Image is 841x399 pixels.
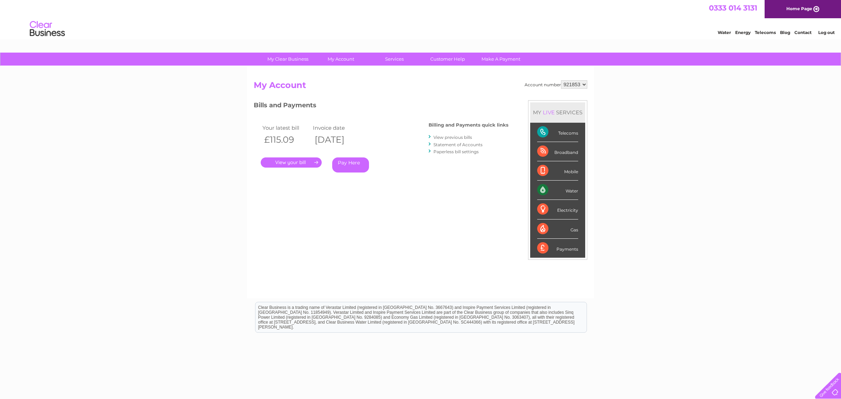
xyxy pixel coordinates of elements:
[254,100,508,113] h3: Bills and Payments
[255,4,587,34] div: Clear Business is a trading name of Verastar Limited (registered in [GEOGRAPHIC_DATA] No. 3667643...
[537,219,578,239] div: Gas
[311,123,362,133] td: Invoice date
[755,30,776,35] a: Telecoms
[259,53,317,66] a: My Clear Business
[794,30,812,35] a: Contact
[780,30,790,35] a: Blog
[433,142,483,147] a: Statement of Accounts
[261,157,322,168] a: .
[433,135,472,140] a: View previous bills
[365,53,423,66] a: Services
[718,30,731,35] a: Water
[735,30,751,35] a: Energy
[537,142,578,161] div: Broadband
[537,239,578,258] div: Payments
[29,18,65,40] img: logo.png
[311,133,362,147] th: [DATE]
[429,122,508,128] h4: Billing and Payments quick links
[537,161,578,181] div: Mobile
[537,181,578,200] div: Water
[530,102,585,122] div: MY SERVICES
[537,123,578,142] div: Telecoms
[312,53,370,66] a: My Account
[525,80,587,89] div: Account number
[818,30,835,35] a: Log out
[433,149,479,154] a: Paperless bill settings
[537,200,578,219] div: Electricity
[419,53,477,66] a: Customer Help
[472,53,530,66] a: Make A Payment
[541,109,556,116] div: LIVE
[261,123,311,133] td: Your latest bill
[261,133,311,147] th: £115.09
[254,80,587,94] h2: My Account
[709,4,757,12] a: 0333 014 3131
[332,157,369,173] a: Pay Here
